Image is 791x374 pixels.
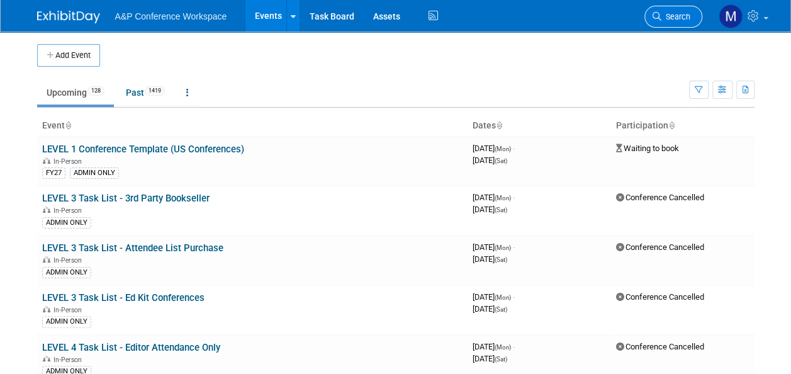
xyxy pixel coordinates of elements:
[42,242,223,254] a: LEVEL 3 Task List - Attendee List Purchase
[668,120,675,130] a: Sort by Participation Type
[495,157,507,164] span: (Sat)
[473,144,515,153] span: [DATE]
[513,342,515,351] span: -
[53,356,86,364] span: In-Person
[495,256,507,263] span: (Sat)
[42,342,220,353] a: LEVEL 4 Task List - Editor Attendance Only
[513,242,515,252] span: -
[616,242,704,252] span: Conference Cancelled
[43,207,50,213] img: In-Person Event
[495,344,511,351] span: (Mon)
[495,294,511,301] span: (Mon)
[495,306,507,313] span: (Sat)
[43,306,50,312] img: In-Person Event
[473,242,515,252] span: [DATE]
[87,86,104,96] span: 128
[513,144,515,153] span: -
[473,304,507,314] span: [DATE]
[611,115,755,137] th: Participation
[513,292,515,302] span: -
[473,156,507,165] span: [DATE]
[616,144,679,153] span: Waiting to book
[661,12,690,21] span: Search
[53,157,86,166] span: In-Person
[53,207,86,215] span: In-Person
[616,193,704,202] span: Conference Cancelled
[37,115,468,137] th: Event
[495,244,511,251] span: (Mon)
[43,356,50,362] img: In-Person Event
[473,342,515,351] span: [DATE]
[145,86,165,96] span: 1419
[42,167,65,179] div: FY27
[42,217,91,229] div: ADMIN ONLY
[42,292,205,303] a: LEVEL 3 Task List - Ed Kit Conferences
[53,306,86,314] span: In-Person
[468,115,611,137] th: Dates
[43,256,50,263] img: In-Person Event
[42,316,91,327] div: ADMIN ONLY
[473,193,515,202] span: [DATE]
[496,120,502,130] a: Sort by Start Date
[65,120,71,130] a: Sort by Event Name
[719,4,743,28] img: Matt Hambridge
[116,81,174,105] a: Past1419
[473,292,515,302] span: [DATE]
[53,256,86,264] span: In-Person
[37,81,114,105] a: Upcoming128
[495,145,511,152] span: (Mon)
[42,193,210,204] a: LEVEL 3 Task List - 3rd Party Bookseller
[37,11,100,23] img: ExhibitDay
[70,167,119,179] div: ADMIN ONLY
[616,342,704,351] span: Conference Cancelled
[43,157,50,164] img: In-Person Event
[473,254,507,264] span: [DATE]
[616,292,704,302] span: Conference Cancelled
[495,207,507,213] span: (Sat)
[495,356,507,363] span: (Sat)
[513,193,515,202] span: -
[37,44,100,67] button: Add Event
[495,195,511,201] span: (Mon)
[644,6,702,28] a: Search
[473,354,507,363] span: [DATE]
[42,267,91,278] div: ADMIN ONLY
[42,144,244,155] a: LEVEL 1 Conference Template (US Conferences)
[473,205,507,214] span: [DATE]
[115,11,227,21] span: A&P Conference Workspace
